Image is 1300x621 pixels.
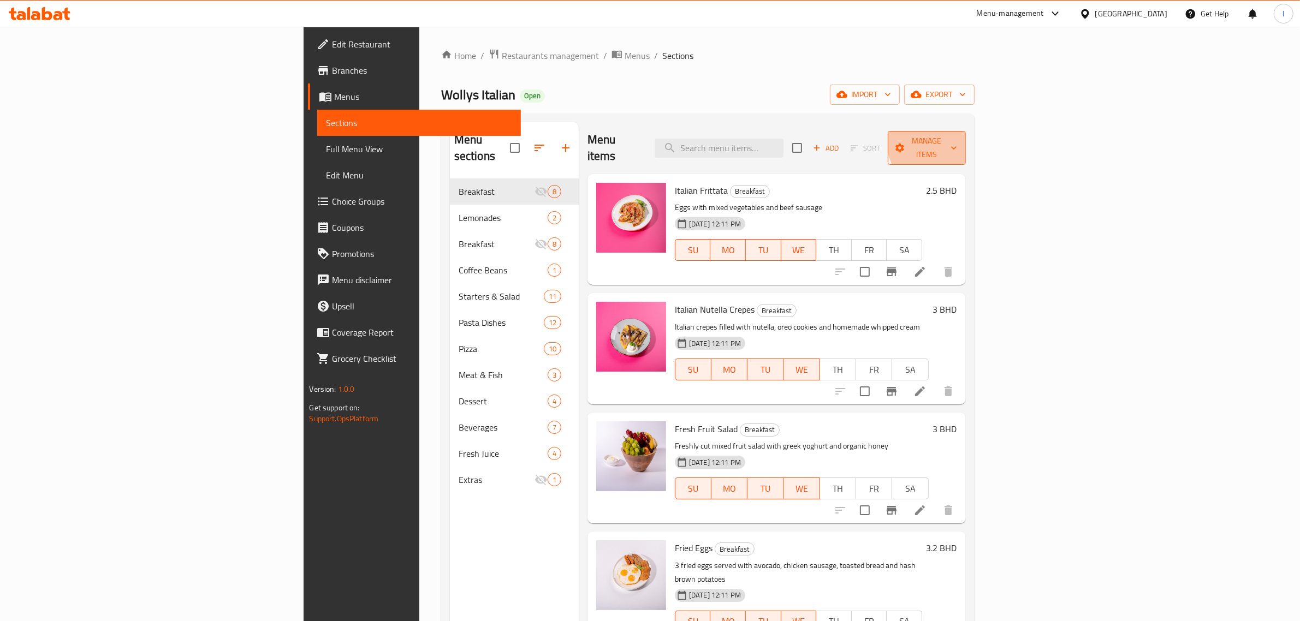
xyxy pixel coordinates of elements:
a: Edit Menu [317,162,521,188]
h6: 2.5 BHD [927,183,957,198]
span: TU [752,481,779,497]
span: Edit Restaurant [332,38,512,51]
img: Fresh Fruit Salad [596,421,666,491]
button: FR [856,359,892,380]
span: Version: [309,382,336,396]
span: Get support on: [309,401,359,415]
svg: Inactive section [535,185,548,198]
p: Italian crepes filled with nutella, oreo cookies and homemade whipped cream [675,320,929,334]
span: MO [716,362,743,378]
span: SA [891,242,917,258]
button: Branch-specific-item [878,378,905,404]
div: Breakfast [757,304,797,317]
span: Breakfast [459,237,535,250]
span: [DATE] 12:11 PM [685,590,745,600]
span: SA [897,362,924,378]
p: Eggs with mixed vegetables and beef sausage [675,201,922,214]
button: SU [675,239,710,261]
span: Upsell [332,300,512,313]
span: [DATE] 12:11 PM [685,338,745,349]
span: SU [680,481,707,497]
span: Italian Frittata [675,182,728,199]
button: TH [820,359,856,380]
span: MO [716,481,743,497]
span: 10 [544,344,561,354]
span: Italian Nutella Crepes [675,301,755,318]
span: 8 [548,239,561,249]
span: Menus [625,49,650,62]
span: Menu disclaimer [332,273,512,286]
button: import [830,85,900,105]
div: items [548,447,561,460]
button: delete [935,259,961,285]
div: Beverages7 [450,414,579,440]
button: SU [675,477,711,499]
div: Breakfast [459,185,535,198]
nav: breadcrumb [441,49,975,63]
button: TU [746,239,781,261]
span: Extras [459,473,535,486]
button: WE [784,477,820,499]
span: Pasta Dishes [459,316,544,329]
span: Breakfast [715,543,754,556]
div: items [548,264,561,277]
span: Meat & Fish [459,368,548,381]
svg: Inactive section [535,473,548,486]
div: Meat & Fish3 [450,362,579,388]
div: items [548,473,561,486]
div: Lemonades [459,211,548,224]
a: Branches [308,57,521,83]
span: Beverages [459,421,548,434]
div: items [548,395,561,408]
div: Dessert [459,395,548,408]
div: items [548,211,561,224]
span: TH [824,481,852,497]
div: Open [520,89,545,103]
li: / [654,49,658,62]
img: Italian Frittata [596,183,666,253]
div: Dessert4 [450,388,579,414]
div: Lemonades2 [450,205,579,231]
div: items [548,237,561,250]
a: Restaurants management [489,49,599,63]
div: items [548,368,561,381]
span: Sort sections [526,135,553,161]
div: Breakfast8 [450,231,579,257]
div: [GEOGRAPHIC_DATA] [1095,8,1167,20]
span: Open [520,91,545,100]
span: Add item [809,140,844,157]
span: Restaurants management [502,49,599,62]
span: 1.0.0 [338,382,355,396]
div: items [548,185,561,198]
span: SU [680,362,707,378]
button: TU [747,359,783,380]
span: TH [824,362,852,378]
button: SA [886,239,922,261]
span: 1 [548,265,561,276]
span: WE [788,481,816,497]
div: Fresh Juice [459,447,548,460]
span: 12 [544,318,561,328]
span: MO [715,242,741,258]
span: export [913,88,966,101]
span: Starters & Salad [459,290,544,303]
span: WE [788,362,816,378]
a: Edit menu item [913,265,927,278]
div: Pasta Dishes12 [450,309,579,336]
a: Edit menu item [913,385,927,398]
span: 8 [548,187,561,197]
p: 3 fried eggs served with avocado, chicken sausage, toasted bread and hash brown potatoes [675,559,922,586]
span: WE [786,242,812,258]
span: Sections [326,116,512,129]
span: Breakfast [740,423,779,436]
button: SU [675,359,711,380]
button: Add section [553,135,579,161]
a: Coverage Report [308,319,521,345]
button: MO [710,239,746,261]
a: Support.OpsPlatform [309,411,378,426]
span: import [839,88,891,101]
